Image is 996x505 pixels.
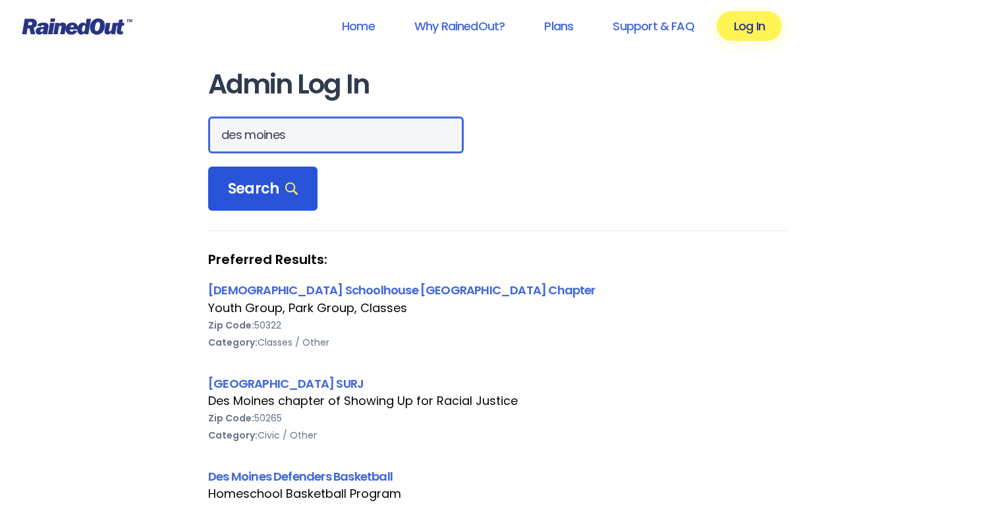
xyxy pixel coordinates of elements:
input: Search Orgs… [208,117,464,153]
div: 50322 [208,317,788,334]
strong: Preferred Results: [208,251,788,268]
div: Search [208,167,318,211]
div: Civic / Other [208,427,788,444]
div: Des Moines Defenders Basketball [208,467,788,485]
div: Homeschool Basketball Program [208,485,788,502]
a: [DEMOGRAPHIC_DATA] Schoolhouse [GEOGRAPHIC_DATA] Chapter [208,282,595,298]
div: Youth Group, Park Group, Classes [208,300,788,317]
a: Des Moines Defenders Basketball [208,468,393,485]
a: Home [325,11,392,41]
a: Plans [527,11,590,41]
h1: Admin Log In [208,70,788,99]
div: [GEOGRAPHIC_DATA] SURJ [208,375,788,392]
a: Why RainedOut? [397,11,522,41]
span: Search [228,180,298,198]
div: Des Moines chapter of Showing Up for Racial Justice [208,392,788,410]
a: Support & FAQ [595,11,711,41]
div: Classes / Other [208,334,788,351]
b: Category: [208,429,258,442]
div: 50265 [208,410,788,427]
div: [DEMOGRAPHIC_DATA] Schoolhouse [GEOGRAPHIC_DATA] Chapter [208,281,788,299]
b: Zip Code: [208,319,254,332]
a: Log In [717,11,782,41]
b: Zip Code: [208,412,254,425]
b: Category: [208,336,258,349]
a: [GEOGRAPHIC_DATA] SURJ [208,375,364,392]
